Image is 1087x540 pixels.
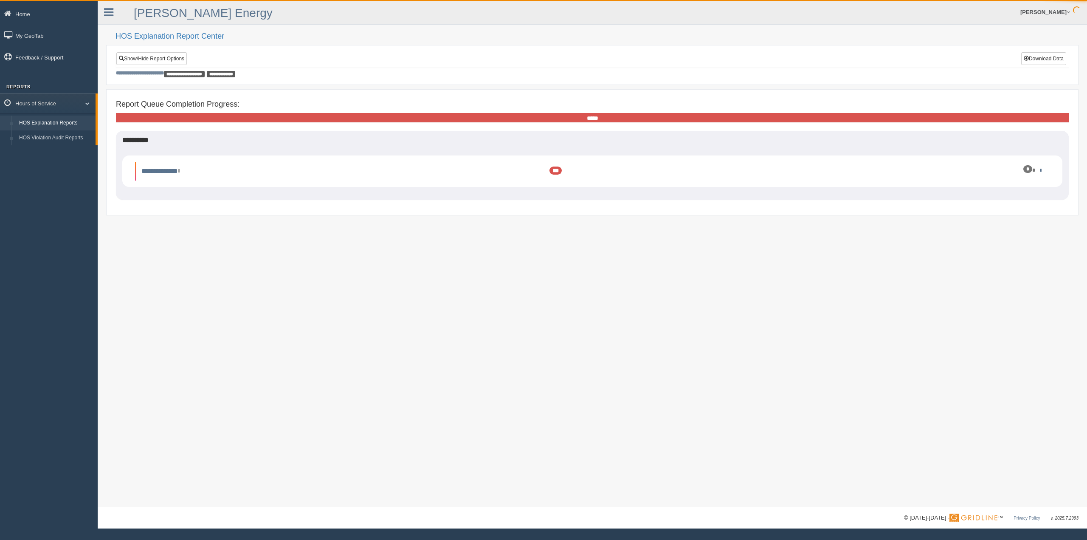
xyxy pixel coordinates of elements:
a: HOS Violation Audit Reports [15,130,96,146]
a: HOS Explanation Reports [15,116,96,131]
img: Gridline [949,514,997,522]
div: © [DATE]-[DATE] - ™ [904,514,1079,523]
a: Show/Hide Report Options [116,52,187,65]
a: Privacy Policy [1014,516,1040,520]
span: v. 2025.7.2993 [1051,516,1079,520]
li: Expand [135,162,1050,181]
button: Download Data [1021,52,1066,65]
h4: Report Queue Completion Progress: [116,100,1069,109]
h2: HOS Explanation Report Center [115,32,1079,41]
a: [PERSON_NAME] Energy [134,6,273,20]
